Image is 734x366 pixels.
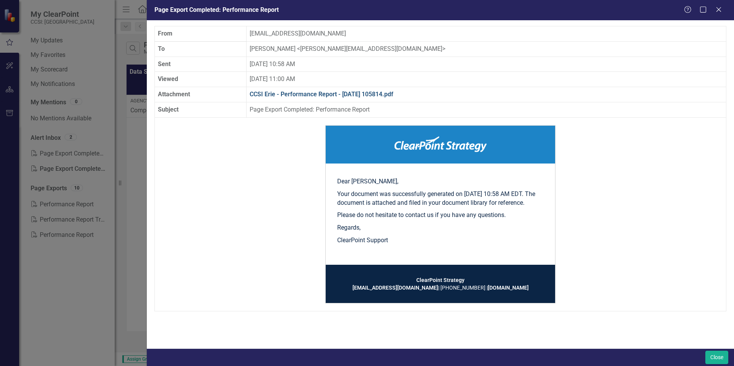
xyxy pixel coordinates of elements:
td: [DATE] 10:58 AM [246,57,726,72]
th: Viewed [155,72,247,87]
span: < [297,45,300,52]
td: [DATE] 11:00 AM [246,72,726,87]
img: ClearPoint Strategy [395,136,487,152]
th: Subject [155,102,247,118]
p: ClearPoint Support [337,236,544,245]
span: Page Export Completed: Performance Report [154,6,279,13]
p: Regards, [337,223,544,232]
td: [EMAIL_ADDRESS][DOMAIN_NAME] [246,26,726,41]
a: [EMAIL_ADDRESS][DOMAIN_NAME] [352,285,438,291]
th: From [155,26,247,41]
p: Your document was successfully generated on [DATE] 10:58 AM EDT. The document is attached and fil... [337,190,544,207]
p: Dear [PERSON_NAME], [337,177,544,186]
a: CCSI Erie - Performance Report - [DATE] 105814.pdf [250,91,393,98]
th: To [155,41,247,57]
td: Page Export Completed: Performance Report [246,102,726,118]
td: [PERSON_NAME] [PERSON_NAME][EMAIL_ADDRESS][DOMAIN_NAME] [246,41,726,57]
td: | [PHONE_NUMBER] | [337,276,544,292]
strong: ClearPoint Strategy [416,277,464,283]
button: Close [705,351,728,364]
span: > [442,45,445,52]
th: Attachment [155,87,247,102]
th: Sent [155,57,247,72]
a: [DOMAIN_NAME] [488,285,529,291]
p: Please do not hesitate to contact us if you have any questions. [337,211,544,220]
